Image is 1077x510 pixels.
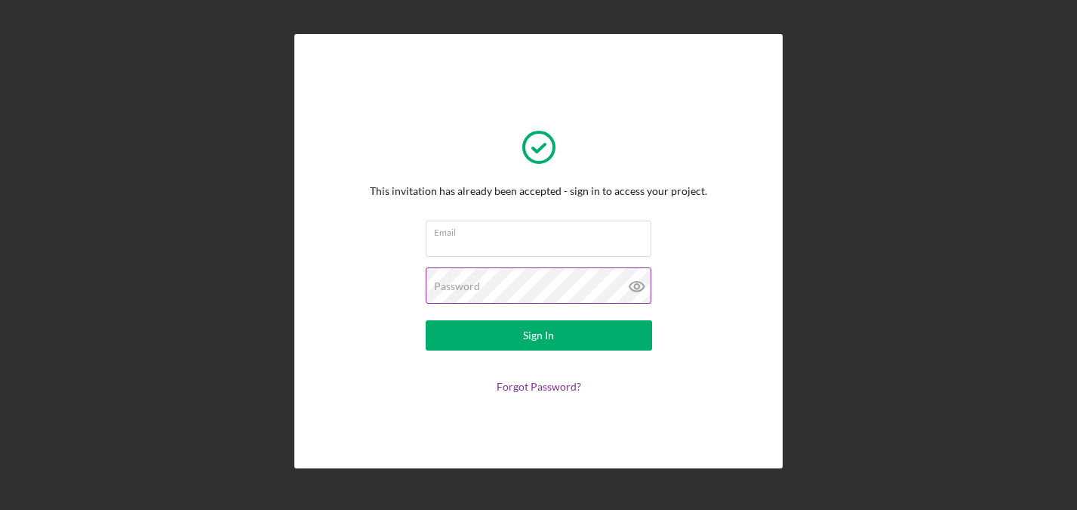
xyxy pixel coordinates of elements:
[434,221,651,238] label: Email
[497,380,581,393] a: Forgot Password?
[370,185,707,197] div: This invitation has already been accepted - sign in to access your project.
[426,320,652,351] button: Sign In
[523,320,554,351] div: Sign In
[434,280,480,292] label: Password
